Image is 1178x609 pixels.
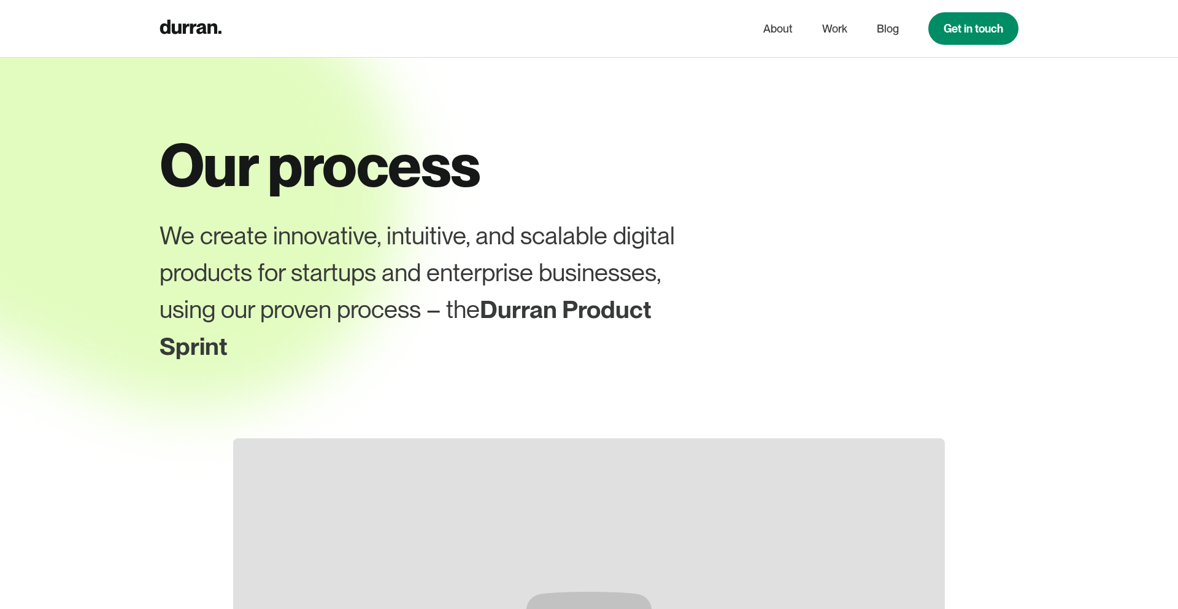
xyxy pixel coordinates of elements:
a: Work [822,17,847,41]
div: We create innovative, intuitive, and scalable digital products for startups and enterprise busine... [160,217,690,365]
a: Blog [877,17,899,41]
a: Get in touch [928,12,1018,45]
a: About [763,17,793,41]
h1: Our process [160,133,1018,198]
a: home [160,17,221,41]
span: Durran Product Sprint [160,295,652,361]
